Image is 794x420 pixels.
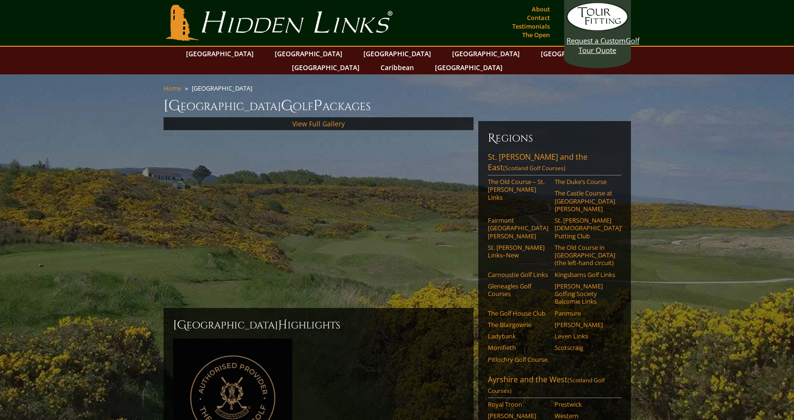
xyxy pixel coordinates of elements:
[555,189,615,213] a: The Castle Course at [GEOGRAPHIC_DATA][PERSON_NAME]
[488,321,548,328] a: The Blairgowrie
[281,96,293,115] span: G
[287,61,364,74] a: [GEOGRAPHIC_DATA]
[525,11,552,24] a: Contact
[488,244,548,259] a: St. [PERSON_NAME] Links–New
[555,344,615,351] a: Scotscraig
[488,332,548,340] a: Ladybank
[181,47,258,61] a: [GEOGRAPHIC_DATA]
[447,47,525,61] a: [GEOGRAPHIC_DATA]
[520,28,552,41] a: The Open
[270,47,347,61] a: [GEOGRAPHIC_DATA]
[359,47,436,61] a: [GEOGRAPHIC_DATA]
[555,271,615,278] a: Kingsbarns Golf Links
[488,216,548,240] a: Fairmont [GEOGRAPHIC_DATA][PERSON_NAME]
[192,84,256,92] li: [GEOGRAPHIC_DATA]
[488,356,548,363] a: Pitlochry Golf Course
[488,344,548,351] a: Monifieth
[488,309,548,317] a: The Golf House Club
[567,36,626,45] span: Request a Custom
[488,131,621,146] h6: Regions
[555,321,615,328] a: [PERSON_NAME]
[376,61,419,74] a: Caribbean
[164,84,181,92] a: Home
[555,309,615,317] a: Panmure
[164,96,631,115] h1: [GEOGRAPHIC_DATA] olf ackages
[292,119,345,128] a: View Full Gallery
[488,400,548,408] a: Royal Troon
[278,318,288,333] span: H
[488,152,621,175] a: St. [PERSON_NAME] and the East(Scotland Golf Courses)
[555,216,615,240] a: St. [PERSON_NAME] [DEMOGRAPHIC_DATA]’ Putting Club
[488,271,548,278] a: Carnoustie Golf Links
[430,61,507,74] a: [GEOGRAPHIC_DATA]
[488,282,548,298] a: Gleneagles Golf Courses
[555,244,615,267] a: The Old Course in [GEOGRAPHIC_DATA] (the left-hand circuit)
[510,20,552,33] a: Testimonials
[555,332,615,340] a: Leven Links
[555,400,615,408] a: Prestwick
[555,178,615,185] a: The Duke’s Course
[555,282,615,306] a: [PERSON_NAME] Golfing Society Balcomie Links
[536,47,613,61] a: [GEOGRAPHIC_DATA]
[173,318,464,333] h2: [GEOGRAPHIC_DATA] ighlights
[488,178,548,201] a: The Old Course – St. [PERSON_NAME] Links
[567,2,629,55] a: Request a CustomGolf Tour Quote
[488,376,605,395] span: (Scotland Golf Courses)
[488,374,621,398] a: Ayrshire and the West(Scotland Golf Courses)
[529,2,552,16] a: About
[313,96,322,115] span: P
[503,164,566,172] span: (Scotland Golf Courses)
